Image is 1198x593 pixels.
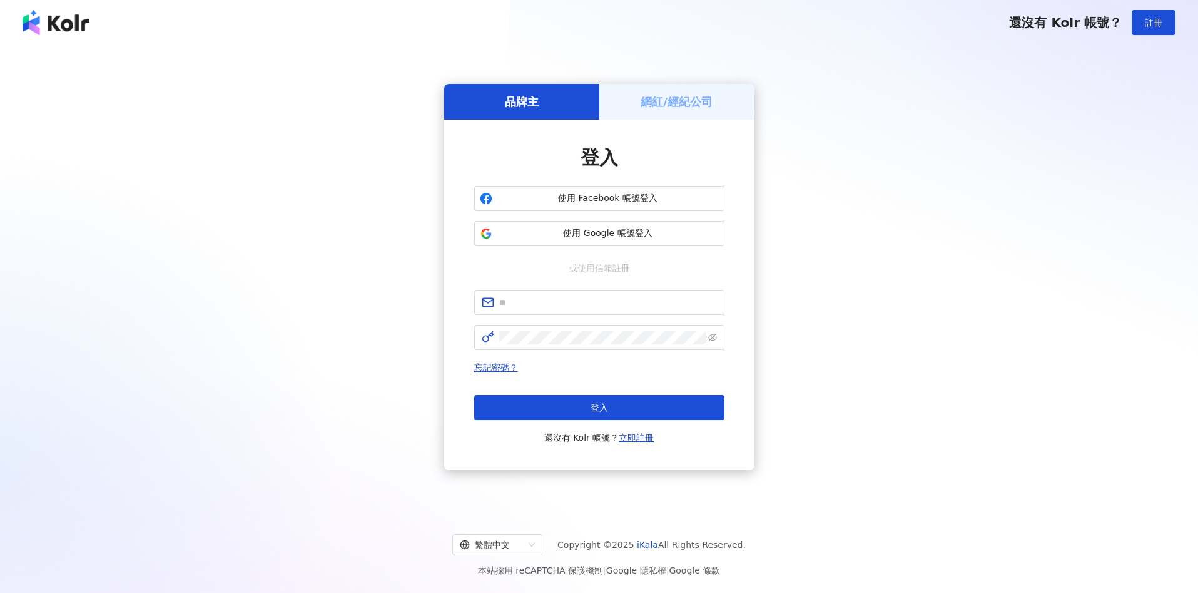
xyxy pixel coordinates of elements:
[23,10,89,35] img: logo
[637,540,658,550] a: iKala
[474,221,724,246] button: 使用 Google 帳號登入
[474,186,724,211] button: 使用 Facebook 帳號登入
[544,430,654,445] span: 還沒有 Kolr 帳號？
[497,227,719,240] span: 使用 Google 帳號登入
[478,563,720,578] span: 本站採用 reCAPTCHA 保護機制
[669,565,720,575] a: Google 條款
[581,147,618,168] span: 登入
[557,537,746,552] span: Copyright © 2025 All Rights Reserved.
[666,565,669,575] span: |
[474,363,518,373] a: 忘記密碼？
[474,395,724,420] button: 登入
[497,192,719,205] span: 使用 Facebook 帳號登入
[1009,15,1122,30] span: 還沒有 Kolr 帳號？
[606,565,666,575] a: Google 隱私權
[603,565,606,575] span: |
[641,94,713,110] h5: 網紅/經紀公司
[560,261,639,275] span: 或使用信箱註冊
[505,94,539,110] h5: 品牌主
[460,535,524,555] div: 繁體中文
[619,433,654,443] a: 立即註冊
[1145,18,1162,28] span: 註冊
[1132,10,1175,35] button: 註冊
[708,333,717,342] span: eye-invisible
[591,403,608,413] span: 登入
